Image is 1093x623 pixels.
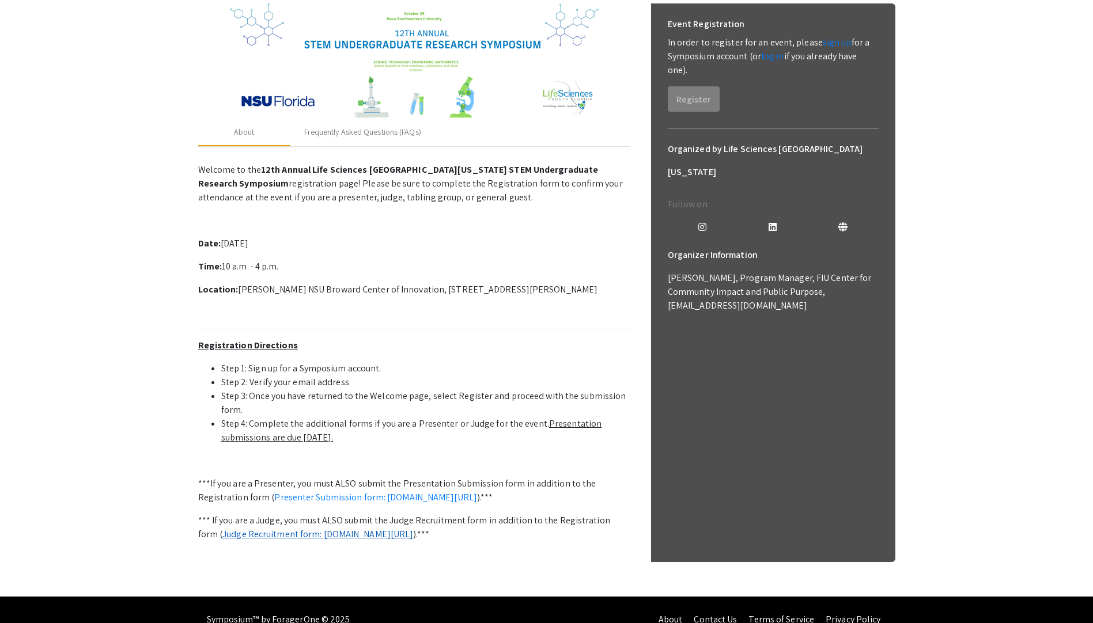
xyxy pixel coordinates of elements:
h6: Organized by Life Sciences [GEOGRAPHIC_DATA][US_STATE] [668,138,879,184]
h6: Event Registration [668,13,745,36]
p: [DATE] [198,237,630,250]
a: Presenter Submission form: [DOMAIN_NAME][URL] [274,491,477,503]
strong: Date: [198,237,221,249]
h6: Organizer Information [668,244,879,267]
li: Step 2: Verify your email address [221,375,630,389]
u: Presentation submissions are due [DATE]. [221,417,602,443]
div: Frequently Asked Questions (FAQs) [304,126,421,138]
p: ***If you are a Presenter, you must ALSO submit the Presentation Submission form in addition to t... [198,477,630,504]
p: 10 a.m. - 4 p.m. [198,260,630,273]
a: Judge Recruitment form: [DOMAIN_NAME][URL] [222,528,413,540]
p: Follow on [668,197,879,211]
strong: 12th Annual Life Sciences [GEOGRAPHIC_DATA][US_STATE] STEM Undergraduate Research Symposium [198,164,599,189]
div: About [234,126,255,138]
li: Step 4: Complete the additional forms if you are a Presenter or Judge for the event. [221,417,630,445]
iframe: Chat [9,571,49,614]
p: [PERSON_NAME] NSU Broward Center of Innovation, [STREET_ADDRESS][PERSON_NAME] [198,283,630,297]
img: 32153a09-f8cb-4114-bf27-cfb6bc84fc69.png [230,3,599,119]
strong: Location: [198,283,239,295]
a: sign up [823,36,852,48]
strong: Time: [198,260,222,272]
p: In order to register for an event, please for a Symposium account (or if you already have one). [668,36,879,77]
p: Welcome to the registration page! Please be sure to complete the Registration form to confirm you... [198,163,630,204]
a: log in [761,50,784,62]
li: Step 1: Sign up for a Symposium account. [221,362,630,375]
button: Register [668,86,720,112]
li: Step 3: Once you have returned to the Welcome page, select Register and proceed with the submissi... [221,389,630,417]
u: Registration Directions [198,339,298,351]
p: *** If you are a Judge, you must ALSO submit the Judge Recruitment form in addition to the Regist... [198,514,630,541]
p: [PERSON_NAME], Program Manager, FIU Center for Community Impact and Public Purpose, [EMAIL_ADDRES... [668,271,879,313]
